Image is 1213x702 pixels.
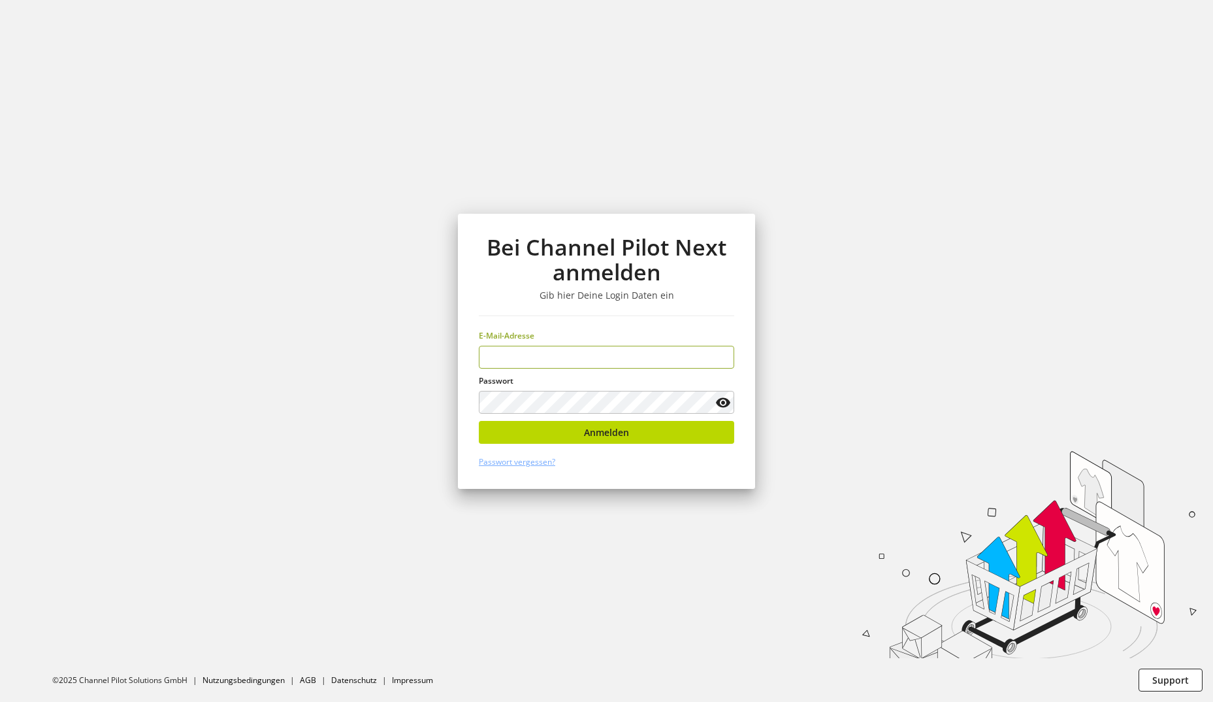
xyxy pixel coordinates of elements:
a: Passwort vergessen? [479,456,555,467]
button: Anmelden [479,421,734,444]
a: Datenschutz [331,675,377,686]
span: Passwort [479,375,513,386]
a: Impressum [392,675,433,686]
li: ©2025 Channel Pilot Solutions GmbH [52,675,202,686]
button: Support [1139,669,1203,692]
h1: Bei Channel Pilot Next anmelden [479,235,734,285]
a: AGB [300,675,316,686]
span: Anmelden [584,426,629,439]
a: Nutzungsbedingungen [202,675,285,686]
span: E-Mail-Adresse [479,330,534,341]
span: Support [1152,673,1189,687]
h3: Gib hier Deine Login Daten ein [479,290,734,301]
